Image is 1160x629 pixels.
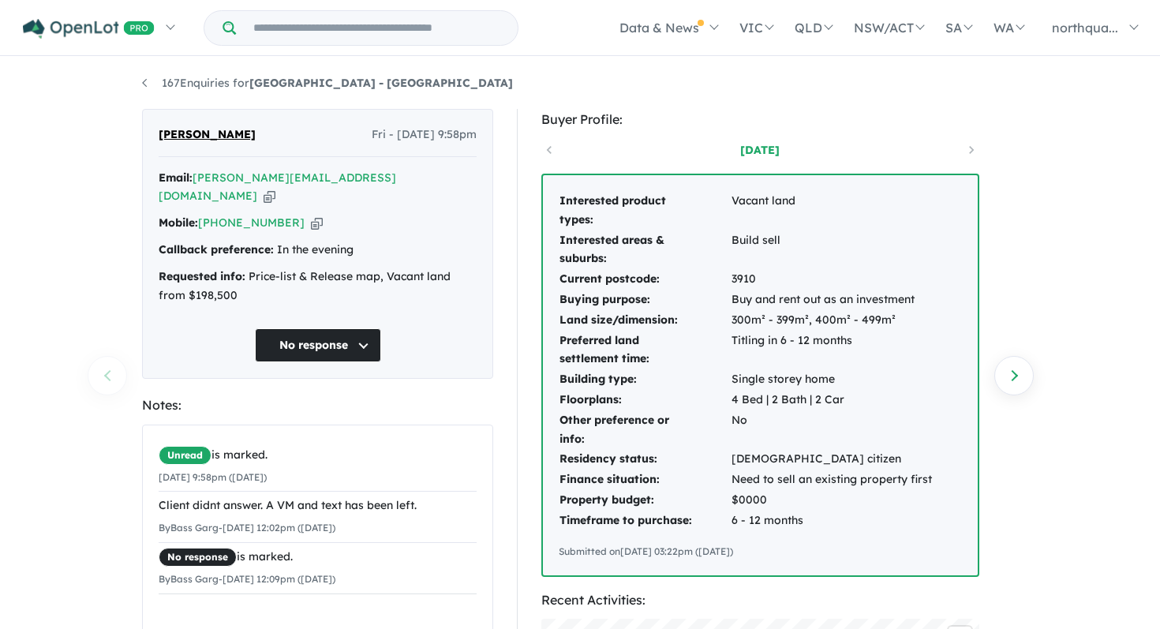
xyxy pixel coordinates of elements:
[159,125,256,144] span: [PERSON_NAME]
[198,215,305,230] a: [PHONE_NUMBER]
[559,544,962,560] div: Submitted on [DATE] 03:22pm ([DATE])
[731,449,933,470] td: [DEMOGRAPHIC_DATA] citizen
[541,109,979,130] div: Buyer Profile:
[159,446,211,465] span: Unread
[731,230,933,270] td: Build sell
[559,230,731,270] td: Interested areas & suburbs:
[731,470,933,490] td: Need to sell an existing property first
[159,268,477,305] div: Price-list & Release map, Vacant land from $198,500
[731,310,933,331] td: 300m² - 399m², 400m² - 499m²
[693,142,827,158] a: [DATE]
[142,76,513,90] a: 167Enquiries for[GEOGRAPHIC_DATA] - [GEOGRAPHIC_DATA]
[731,390,933,410] td: 4 Bed | 2 Bath | 2 Car
[159,548,477,567] div: is marked.
[559,310,731,331] td: Land size/dimension:
[159,573,335,585] small: By Bass Garg - [DATE] 12:09pm ([DATE])
[159,241,477,260] div: In the evening
[731,269,933,290] td: 3910
[559,369,731,390] td: Building type:
[159,471,267,483] small: [DATE] 9:58pm ([DATE])
[559,449,731,470] td: Residency status:
[559,269,731,290] td: Current postcode:
[731,331,933,370] td: Titling in 6 - 12 months
[159,269,245,283] strong: Requested info:
[159,496,477,515] div: Client didnt answer. A VM and text has been left.
[159,170,396,204] a: [PERSON_NAME][EMAIL_ADDRESS][DOMAIN_NAME]
[142,74,1018,93] nav: breadcrumb
[311,215,323,231] button: Copy
[159,522,335,534] small: By Bass Garg - [DATE] 12:02pm ([DATE])
[731,490,933,511] td: $0000
[541,590,979,611] div: Recent Activities:
[559,490,731,511] td: Property budget:
[559,511,731,531] td: Timeframe to purchase:
[23,19,155,39] img: Openlot PRO Logo White
[372,125,477,144] span: Fri - [DATE] 9:58pm
[159,446,477,465] div: is marked.
[249,76,513,90] strong: [GEOGRAPHIC_DATA] - [GEOGRAPHIC_DATA]
[264,188,275,204] button: Copy
[1052,20,1118,36] span: northqua...
[239,11,515,45] input: Try estate name, suburb, builder or developer
[159,215,198,230] strong: Mobile:
[255,328,381,362] button: No response
[559,290,731,310] td: Buying purpose:
[731,410,933,450] td: No
[731,369,933,390] td: Single storey home
[559,331,731,370] td: Preferred land settlement time:
[559,470,731,490] td: Finance situation:
[159,242,274,256] strong: Callback preference:
[731,511,933,531] td: 6 - 12 months
[731,290,933,310] td: Buy and rent out as an investment
[559,191,731,230] td: Interested product types:
[559,410,731,450] td: Other preference or info:
[142,395,493,416] div: Notes:
[731,191,933,230] td: Vacant land
[559,390,731,410] td: Floorplans:
[159,548,237,567] span: No response
[159,170,193,185] strong: Email:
